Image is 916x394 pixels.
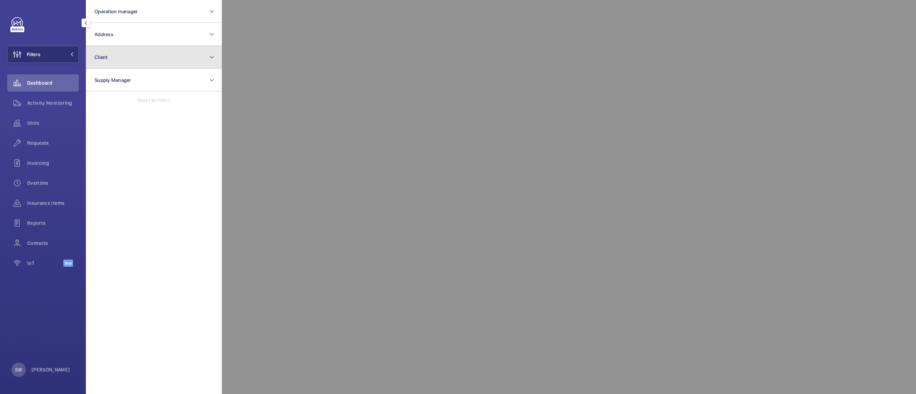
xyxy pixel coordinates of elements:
[27,179,79,187] span: Overtime
[27,240,79,247] span: Contacts
[15,366,22,373] p: SW
[27,200,79,207] span: Insurance items
[27,139,79,147] span: Requests
[31,366,70,373] p: [PERSON_NAME]
[27,119,79,127] span: Units
[27,99,79,107] span: Activity Monitoring
[27,159,79,167] span: Invoicing
[27,260,63,267] span: IoT
[27,51,40,58] span: Filters
[63,260,73,267] span: Beta
[27,220,79,227] span: Reports
[7,46,79,63] button: Filters
[27,79,79,87] span: Dashboard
